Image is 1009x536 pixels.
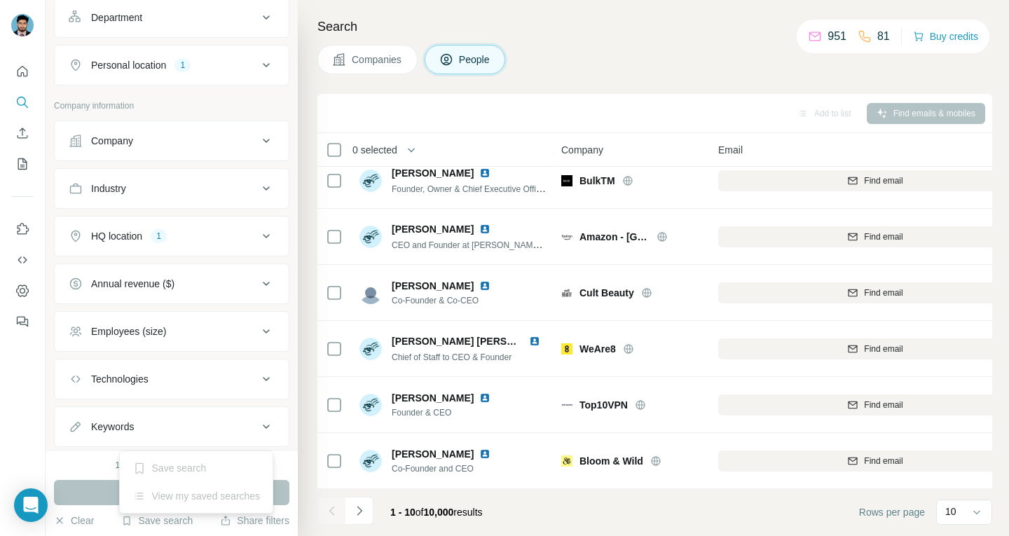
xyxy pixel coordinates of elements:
[359,394,382,416] img: Avatar
[392,391,474,405] span: [PERSON_NAME]
[392,222,474,236] span: [PERSON_NAME]
[424,507,454,518] span: 10,000
[561,399,572,411] img: Logo of Top10VPN
[91,420,134,434] div: Keywords
[91,181,126,195] div: Industry
[561,343,572,355] img: Logo of WeAre8
[479,448,490,460] img: LinkedIn logo
[392,166,474,180] span: [PERSON_NAME]
[561,287,572,298] img: Logo of Cult Beauty
[123,454,270,482] div: Save search
[529,336,540,347] img: LinkedIn logo
[479,224,490,235] img: LinkedIn logo
[91,11,142,25] div: Department
[55,172,289,205] button: Industry
[561,175,572,186] img: Logo of BulkTM
[864,231,902,243] span: Find email
[392,462,496,475] span: Co-Founder and CEO
[864,343,902,355] span: Find email
[390,507,416,518] span: 1 - 10
[828,28,846,45] p: 951
[345,497,373,525] button: Navigate to next page
[392,294,496,307] span: Co-Founder & Co-CEO
[352,53,403,67] span: Companies
[479,167,490,179] img: LinkedIn logo
[945,504,956,518] p: 10
[11,278,34,303] button: Dashboard
[317,17,992,36] h4: Search
[55,1,289,34] button: Department
[55,362,289,396] button: Technologies
[561,455,572,467] img: Logo of Bloom & Wild
[579,174,615,188] span: BulkTM
[392,406,496,419] span: Founder & CEO
[390,507,483,518] span: results
[359,282,382,304] img: Avatar
[352,143,397,157] span: 0 selected
[561,231,572,242] img: Logo of Amazon - UK
[123,482,270,510] div: View my saved searches
[416,507,424,518] span: of
[11,151,34,177] button: My lists
[359,450,382,472] img: Avatar
[864,455,902,467] span: Find email
[55,124,289,158] button: Company
[91,58,166,72] div: Personal location
[392,336,617,347] span: [PERSON_NAME] [PERSON_NAME] Scaysbrook
[579,230,650,244] span: Amazon - [GEOGRAPHIC_DATA]
[913,27,978,46] button: Buy credits
[359,170,382,192] img: Avatar
[91,324,166,338] div: Employees (size)
[11,90,34,115] button: Search
[561,143,603,157] span: Company
[121,514,193,528] button: Save search
[718,143,743,157] span: Email
[864,174,902,187] span: Find email
[11,59,34,84] button: Quick start
[459,53,491,67] span: People
[864,287,902,299] span: Find email
[579,454,643,468] span: Bloom & Wild
[392,183,548,194] span: Founder, Owner & Chief Executive Officer
[392,352,512,362] span: Chief of Staff to CEO & Founder
[864,399,902,411] span: Find email
[579,286,634,300] span: Cult Beauty
[479,280,490,291] img: LinkedIn logo
[392,447,474,461] span: [PERSON_NAME]
[91,134,133,148] div: Company
[55,410,289,444] button: Keywords
[14,488,48,522] div: Open Intercom Messenger
[479,392,490,404] img: LinkedIn logo
[55,48,289,82] button: Personal location1
[359,226,382,248] img: Avatar
[220,514,289,528] button: Share filters
[359,338,382,360] img: Avatar
[151,230,167,242] div: 1
[11,247,34,273] button: Use Surfe API
[91,277,174,291] div: Annual revenue ($)
[55,219,289,253] button: HQ location1
[55,267,289,301] button: Annual revenue ($)
[877,28,890,45] p: 81
[55,315,289,348] button: Employees (size)
[579,342,616,356] span: WeAre8
[11,309,34,334] button: Feedback
[91,372,149,386] div: Technologies
[392,279,474,293] span: [PERSON_NAME]
[91,229,142,243] div: HQ location
[11,14,34,36] img: Avatar
[859,505,925,519] span: Rows per page
[174,59,191,71] div: 1
[54,99,289,112] p: Company information
[11,217,34,242] button: Use Surfe on LinkedIn
[54,514,94,528] button: Clear
[116,459,228,472] div: 1970 search results remaining
[579,398,628,412] span: Top10VPN
[11,121,34,146] button: Enrich CSV
[392,239,568,250] span: CEO and Founder at [PERSON_NAME] Spring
